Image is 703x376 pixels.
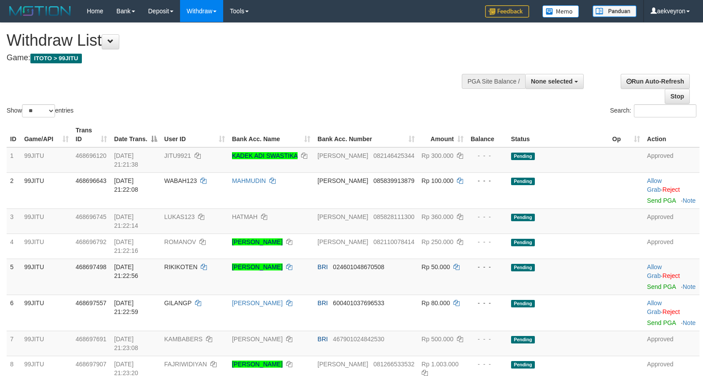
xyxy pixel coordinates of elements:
[373,238,414,245] span: Copy 082110078414 to clipboard
[7,4,74,18] img: MOTION_logo.png
[76,238,107,245] span: 468696792
[76,152,107,159] span: 468696120
[7,259,21,295] td: 5
[114,263,138,279] span: [DATE] 21:22:56
[232,263,283,270] a: [PERSON_NAME]
[7,104,74,117] label: Show entries
[373,213,414,220] span: Copy 085828111300 to clipboard
[647,263,663,279] span: ·
[7,234,21,259] td: 4
[21,172,72,208] td: 99JITU
[7,331,21,356] td: 7
[621,74,690,89] a: Run Auto-Refresh
[317,336,328,343] span: BRI
[511,300,535,307] span: Pending
[317,263,328,270] span: BRI
[7,172,21,208] td: 2
[422,361,459,368] span: Rp 1.003.000
[76,213,107,220] span: 468696745
[531,78,573,85] span: None selected
[114,213,138,229] span: [DATE] 21:22:14
[683,197,696,204] a: Note
[647,319,676,326] a: Send PGA
[508,122,609,147] th: Status
[114,177,138,193] span: [DATE] 21:22:08
[164,336,202,343] span: KAMBABERS
[228,122,314,147] th: Bank Acc. Name: activate to sort column ascending
[647,299,662,315] a: Allow Grab
[21,147,72,173] td: 99JITU
[114,336,138,351] span: [DATE] 21:23:08
[471,212,504,221] div: - - -
[232,152,298,159] a: KADEK ADI SWASTIKA
[317,177,368,184] span: [PERSON_NAME]
[610,104,696,117] label: Search:
[317,238,368,245] span: [PERSON_NAME]
[471,176,504,185] div: - - -
[373,361,414,368] span: Copy 081266533532 to clipboard
[72,122,111,147] th: Trans ID: activate to sort column ascending
[7,147,21,173] td: 1
[110,122,161,147] th: Date Trans.: activate to sort column descending
[663,186,680,193] a: Reject
[422,299,450,307] span: Rp 80.000
[373,177,414,184] span: Copy 085839913879 to clipboard
[647,283,676,290] a: Send PGA
[232,299,283,307] a: [PERSON_NAME]
[485,5,529,18] img: Feedback.jpg
[422,263,450,270] span: Rp 50.000
[232,361,283,368] a: [PERSON_NAME]
[511,178,535,185] span: Pending
[511,214,535,221] span: Pending
[76,336,107,343] span: 468697691
[7,208,21,234] td: 3
[21,234,72,259] td: 99JITU
[644,172,699,208] td: ·
[511,361,535,369] span: Pending
[644,234,699,259] td: Approved
[634,104,696,117] input: Search:
[164,299,191,307] span: GILANGP
[7,54,460,62] h4: Game:
[471,299,504,307] div: - - -
[471,335,504,343] div: - - -
[647,263,662,279] a: Allow Grab
[471,360,504,369] div: - - -
[21,208,72,234] td: 99JITU
[232,336,283,343] a: [PERSON_NAME]
[114,299,138,315] span: [DATE] 21:22:59
[663,308,680,315] a: Reject
[471,237,504,246] div: - - -
[422,213,453,220] span: Rp 360.000
[164,263,197,270] span: RIKIKOTEN
[422,152,453,159] span: Rp 300.000
[542,5,579,18] img: Button%20Memo.svg
[644,208,699,234] td: Approved
[467,122,508,147] th: Balance
[317,152,368,159] span: [PERSON_NAME]
[644,147,699,173] td: Approved
[333,263,384,270] span: Copy 024601048670508 to clipboard
[317,213,368,220] span: [PERSON_NAME]
[164,238,196,245] span: ROMANOV
[21,295,72,331] td: 99JITU
[22,104,55,117] select: Showentries
[422,238,453,245] span: Rp 250.000
[76,177,107,184] span: 468696643
[114,152,138,168] span: [DATE] 21:21:38
[647,177,662,193] a: Allow Grab
[317,299,328,307] span: BRI
[21,331,72,356] td: 99JITU
[511,153,535,160] span: Pending
[7,295,21,331] td: 6
[164,213,195,220] span: LUKAS123
[7,32,460,49] h1: Withdraw List
[609,122,644,147] th: Op: activate to sort column ascending
[511,239,535,246] span: Pending
[333,336,384,343] span: Copy 467901024842530 to clipboard
[21,122,72,147] th: Game/API: activate to sort column ascending
[525,74,584,89] button: None selected
[232,177,266,184] a: MAHMUDIN
[647,177,663,193] span: ·
[647,299,663,315] span: ·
